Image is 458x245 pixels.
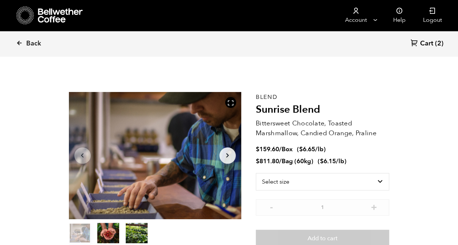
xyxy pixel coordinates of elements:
[318,157,347,165] span: ( )
[299,145,303,153] span: $
[411,39,443,49] a: Cart (2)
[320,157,336,165] bdi: 6.15
[282,145,293,153] span: Box
[369,203,378,210] button: +
[256,157,259,165] span: $
[256,119,390,138] p: Bittersweet Chocolate, Toasted Marshmallow, Candied Orange, Praline
[267,203,276,210] button: -
[256,145,259,153] span: $
[279,145,282,153] span: /
[297,145,326,153] span: ( )
[282,157,313,165] span: Bag (60kg)
[256,157,279,165] bdi: 811.80
[279,157,282,165] span: /
[435,39,443,48] span: (2)
[336,157,344,165] span: /lb
[320,157,324,165] span: $
[299,145,315,153] bdi: 6.65
[26,39,41,48] span: Back
[420,39,433,48] span: Cart
[256,145,279,153] bdi: 159.60
[256,104,390,116] h2: Sunrise Blend
[315,145,324,153] span: /lb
